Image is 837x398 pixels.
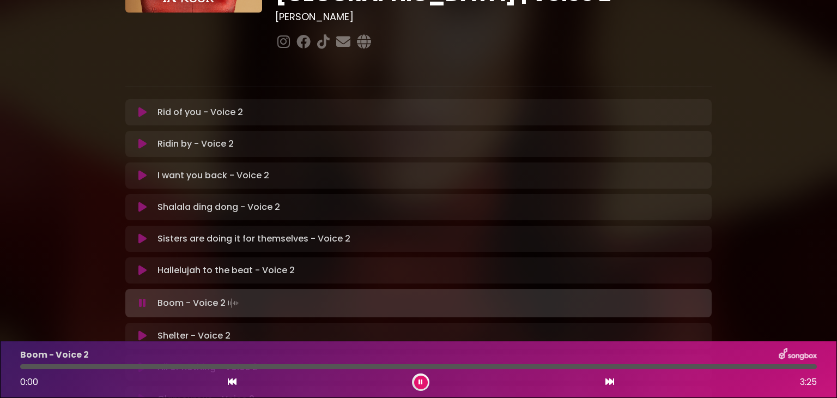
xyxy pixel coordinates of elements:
[157,329,231,342] p: Shelter - Voice 2
[779,348,817,362] img: songbox-logo-white.png
[275,11,712,23] h3: [PERSON_NAME]
[157,264,295,277] p: Hallelujah to the beat - Voice 2
[157,232,350,245] p: Sisters are doing it for themselves - Voice 2
[20,376,38,388] span: 0:00
[157,169,269,182] p: I want you back - Voice 2
[157,296,241,311] p: Boom - Voice 2
[157,106,243,119] p: Rid of you - Voice 2
[226,296,241,311] img: waveform4.gif
[800,376,817,389] span: 3:25
[157,137,234,150] p: Ridin by - Voice 2
[20,348,89,361] p: Boom - Voice 2
[157,201,280,214] p: Shalala ding dong - Voice 2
